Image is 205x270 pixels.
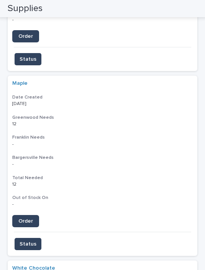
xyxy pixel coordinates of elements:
[12,175,193,181] h3: Total Needed
[12,202,60,207] p: -
[12,30,39,42] a: Order
[8,3,43,14] h2: Supplies
[12,180,18,187] p: 12
[12,17,60,23] p: -
[12,134,193,141] h3: Franklin Needs
[12,155,193,161] h3: Bargersville Needs
[12,120,18,127] p: 12
[15,238,41,250] button: Status
[20,55,36,63] span: Status
[12,215,39,227] a: Order
[18,218,33,224] span: Order
[20,240,36,248] span: Status
[8,76,197,255] a: Maple Date Created[DATE]Greenwood Needs1212 Franklin Needs-- Bargersville Needs-- Total Needed121...
[15,53,41,65] button: Status
[12,195,193,201] h3: Out of Stock On
[12,94,193,100] h3: Date Created
[12,115,193,121] h3: Greenwood Needs
[12,80,28,87] a: Maple
[18,34,33,39] span: Order
[12,140,15,147] p: -
[12,160,15,167] p: -
[12,101,60,107] p: [DATE]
